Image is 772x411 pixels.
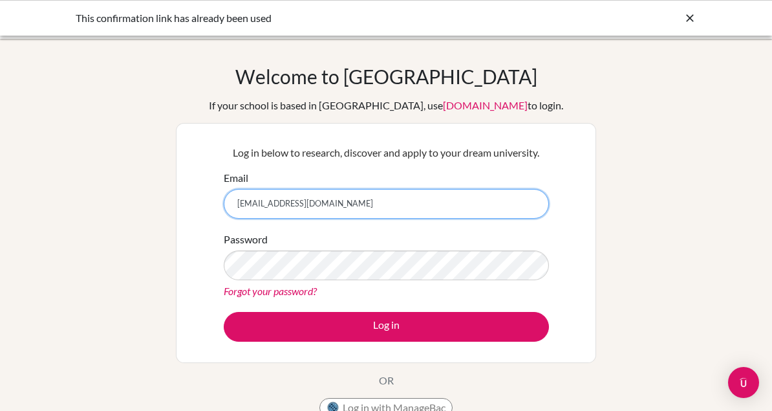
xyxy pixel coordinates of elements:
[443,99,528,111] a: [DOMAIN_NAME]
[224,232,268,247] label: Password
[235,65,537,88] h1: Welcome to [GEOGRAPHIC_DATA]
[728,367,759,398] div: Open Intercom Messenger
[209,98,563,113] div: If your school is based in [GEOGRAPHIC_DATA], use to login.
[224,170,248,186] label: Email
[76,10,502,26] div: This confirmation link has already been used
[224,145,549,161] p: Log in below to research, discover and apply to your dream university.
[224,312,549,342] button: Log in
[224,285,317,297] a: Forgot your password?
[379,373,394,388] p: OR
